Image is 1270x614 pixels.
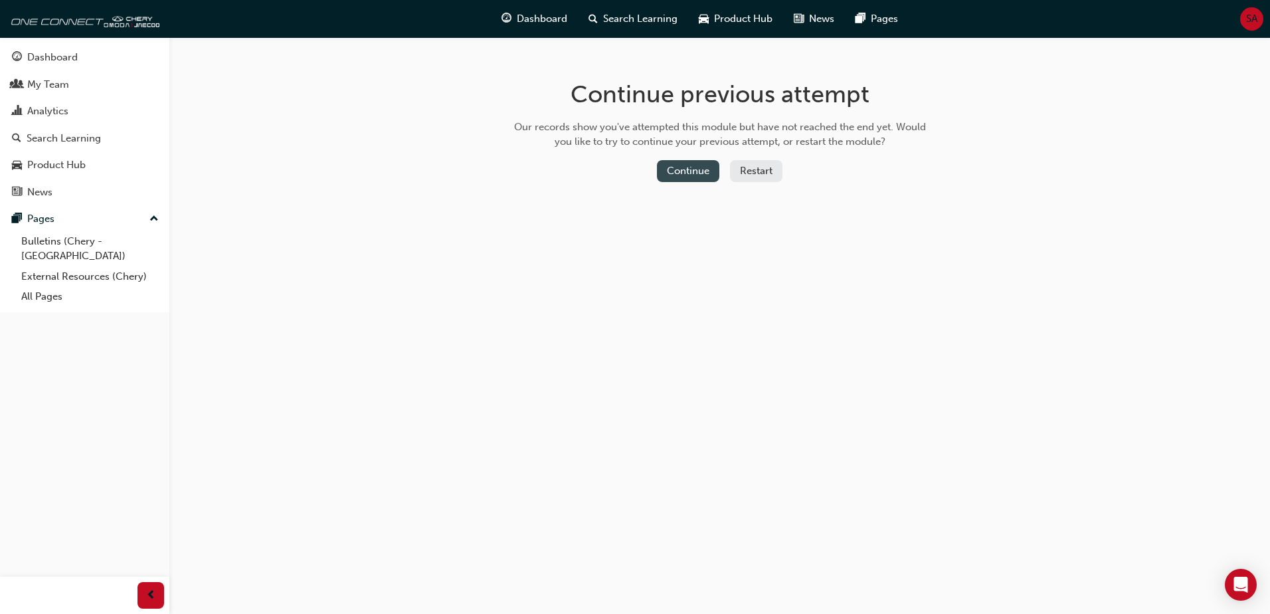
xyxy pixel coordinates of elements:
[517,11,567,27] span: Dashboard
[509,120,931,150] div: Our records show you've attempted this module but have not reached the end yet. Would you like to...
[589,11,598,27] span: search-icon
[12,133,21,145] span: search-icon
[12,213,22,225] span: pages-icon
[730,160,782,182] button: Restart
[16,231,164,266] a: Bulletins (Chery - [GEOGRAPHIC_DATA])
[146,587,156,604] span: prev-icon
[5,207,164,231] button: Pages
[12,106,22,118] span: chart-icon
[1246,11,1257,27] span: SA
[5,126,164,151] a: Search Learning
[12,52,22,64] span: guage-icon
[783,5,845,33] a: news-iconNews
[845,5,909,33] a: pages-iconPages
[27,185,52,200] div: News
[491,5,578,33] a: guage-iconDashboard
[794,11,804,27] span: news-icon
[7,5,159,32] img: oneconnect
[501,11,511,27] span: guage-icon
[27,50,78,65] div: Dashboard
[5,43,164,207] button: DashboardMy TeamAnalyticsSearch LearningProduct HubNews
[714,11,772,27] span: Product Hub
[27,211,54,227] div: Pages
[5,153,164,177] a: Product Hub
[578,5,688,33] a: search-iconSearch Learning
[1240,7,1263,31] button: SA
[16,266,164,287] a: External Resources (Chery)
[149,211,159,228] span: up-icon
[699,11,709,27] span: car-icon
[16,286,164,307] a: All Pages
[509,80,931,109] h1: Continue previous attempt
[1225,569,1257,601] div: Open Intercom Messenger
[27,77,69,92] div: My Team
[27,104,68,119] div: Analytics
[12,187,22,199] span: news-icon
[5,180,164,205] a: News
[871,11,898,27] span: Pages
[603,11,678,27] span: Search Learning
[12,159,22,171] span: car-icon
[27,131,101,146] div: Search Learning
[688,5,783,33] a: car-iconProduct Hub
[809,11,834,27] span: News
[27,157,86,173] div: Product Hub
[657,160,719,182] button: Continue
[5,72,164,97] a: My Team
[12,79,22,91] span: people-icon
[5,45,164,70] a: Dashboard
[856,11,865,27] span: pages-icon
[5,99,164,124] a: Analytics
